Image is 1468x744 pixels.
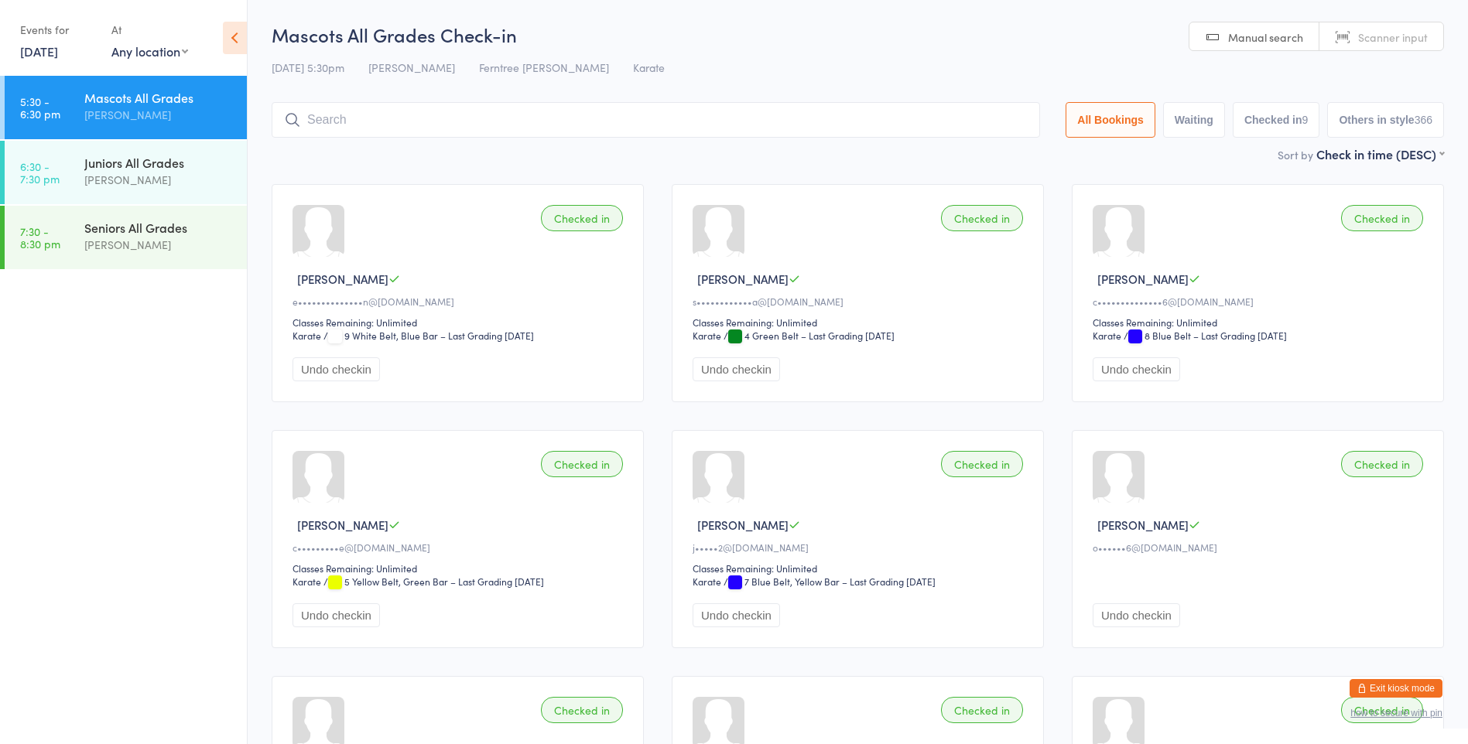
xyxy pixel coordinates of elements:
[5,141,247,204] a: 6:30 -7:30 pmJuniors All Grades[PERSON_NAME]
[84,106,234,124] div: [PERSON_NAME]
[1097,517,1189,533] span: [PERSON_NAME]
[693,316,1028,329] div: Classes Remaining: Unlimited
[693,541,1028,554] div: j•••••2@[DOMAIN_NAME]
[693,295,1028,308] div: s••••••••••••a@[DOMAIN_NAME]
[293,561,628,575] div: Classes Remaining: Unlimited
[1233,102,1320,138] button: Checked in9
[941,697,1023,723] div: Checked in
[20,43,58,60] a: [DATE]
[293,329,321,342] div: Karate
[272,60,344,75] span: [DATE] 5:30pm
[293,603,380,627] button: Undo checkin
[1341,697,1423,723] div: Checked in
[697,517,789,533] span: [PERSON_NAME]
[1358,29,1428,45] span: Scanner input
[293,316,628,329] div: Classes Remaining: Unlimited
[84,89,234,106] div: Mascots All Grades
[941,205,1023,231] div: Checked in
[1066,102,1155,138] button: All Bookings
[5,76,247,139] a: 5:30 -6:30 pmMascots All Grades[PERSON_NAME]
[1327,102,1444,138] button: Others in style366
[541,697,623,723] div: Checked in
[1350,679,1442,698] button: Exit kiosk mode
[297,271,388,287] span: [PERSON_NAME]
[111,17,188,43] div: At
[1093,541,1428,554] div: o••••••6@[DOMAIN_NAME]
[693,561,1028,575] div: Classes Remaining: Unlimited
[1093,295,1428,308] div: c••••••••••••••6@[DOMAIN_NAME]
[724,575,936,588] span: / 7 Blue Belt, Yellow Bar – Last Grading [DATE]
[111,43,188,60] div: Any location
[84,154,234,171] div: Juniors All Grades
[368,60,455,75] span: [PERSON_NAME]
[293,575,321,588] div: Karate
[1097,271,1189,287] span: [PERSON_NAME]
[1350,708,1442,718] button: how to secure with pin
[633,60,665,75] span: Karate
[1302,114,1309,126] div: 9
[1093,357,1180,381] button: Undo checkin
[272,102,1040,138] input: Search
[1163,102,1225,138] button: Waiting
[697,271,789,287] span: [PERSON_NAME]
[272,22,1444,47] h2: Mascots All Grades Check-in
[297,517,388,533] span: [PERSON_NAME]
[1228,29,1303,45] span: Manual search
[20,225,60,250] time: 7:30 - 8:30 pm
[20,95,60,120] time: 5:30 - 6:30 pm
[5,206,247,269] a: 7:30 -8:30 pmSeniors All Grades[PERSON_NAME]
[323,329,534,342] span: / 9 White Belt, Blue Bar – Last Grading [DATE]
[1093,329,1121,342] div: Karate
[20,17,96,43] div: Events for
[693,575,721,588] div: Karate
[541,451,623,477] div: Checked in
[1124,329,1287,342] span: / 8 Blue Belt – Last Grading [DATE]
[1415,114,1432,126] div: 366
[1093,603,1180,627] button: Undo checkin
[693,603,780,627] button: Undo checkin
[541,205,623,231] div: Checked in
[20,160,60,185] time: 6:30 - 7:30 pm
[1341,451,1423,477] div: Checked in
[84,219,234,236] div: Seniors All Grades
[693,357,780,381] button: Undo checkin
[724,329,895,342] span: / 4 Green Belt – Last Grading [DATE]
[479,60,609,75] span: Ferntree [PERSON_NAME]
[941,451,1023,477] div: Checked in
[84,236,234,254] div: [PERSON_NAME]
[1316,145,1444,162] div: Check in time (DESC)
[1278,147,1313,162] label: Sort by
[293,541,628,554] div: c•••••••••e@[DOMAIN_NAME]
[293,295,628,308] div: e••••••••••••••n@[DOMAIN_NAME]
[84,171,234,189] div: [PERSON_NAME]
[293,357,380,381] button: Undo checkin
[1341,205,1423,231] div: Checked in
[693,329,721,342] div: Karate
[1093,316,1428,329] div: Classes Remaining: Unlimited
[323,575,544,588] span: / 5 Yellow Belt, Green Bar – Last Grading [DATE]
